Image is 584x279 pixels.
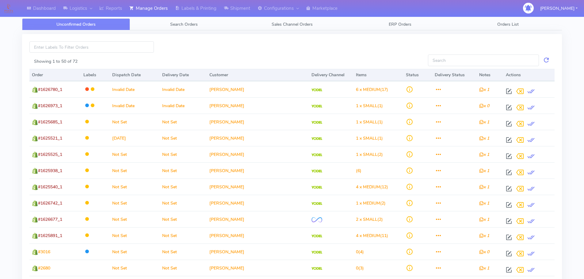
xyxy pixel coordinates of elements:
[479,87,489,92] i: x 1
[356,135,377,141] span: 1 x SMALL
[356,249,358,255] span: 0
[110,179,160,195] td: Not Set
[311,153,322,156] img: Yodel
[207,179,309,195] td: [PERSON_NAME]
[110,130,160,146] td: [DATE]
[160,211,207,227] td: Not Set
[207,162,309,179] td: [PERSON_NAME]
[38,200,62,206] span: #1626742_1
[56,21,96,27] span: Unconfirmed Orders
[356,119,377,125] span: 1 x SMALL
[479,103,489,109] i: x 0
[160,179,207,195] td: Not Set
[356,87,388,92] span: (17)
[110,195,160,211] td: Not Set
[479,184,489,190] i: x 1
[479,265,489,271] i: x 1
[356,200,380,206] span: 1 x MEDIUM
[479,233,489,239] i: x 1
[207,227,309,243] td: [PERSON_NAME]
[311,137,322,140] img: Yodel
[110,260,160,276] td: Not Set
[479,168,489,174] i: x 1
[110,69,160,81] th: Dispatch Date
[356,103,377,109] span: 1 x SMALL
[160,260,207,276] td: Not Set
[38,233,62,239] span: #1625891_1
[160,162,207,179] td: Not Set
[311,251,322,254] img: Yodel
[311,202,322,205] img: Yodel
[356,265,364,271] span: (3)
[311,186,322,189] img: Yodel
[207,97,309,114] td: [PERSON_NAME]
[356,233,388,239] span: (11)
[477,69,503,81] th: Notes
[356,200,386,206] span: (2)
[479,249,489,255] i: x 0
[160,114,207,130] td: Not Set
[479,135,489,141] i: x 1
[38,103,62,109] span: #1626973_1
[38,217,62,222] span: #1626677_1
[38,168,62,174] span: #1625938_1
[311,267,322,270] img: Yodel
[356,152,377,157] span: 1 x SMALL
[479,119,489,125] i: x 1
[29,41,154,53] input: Enter Labels To Filter Orders
[356,265,358,271] span: 0
[356,217,377,222] span: 2 x SMALL
[34,58,78,65] label: Showing 1 to 50 of 72
[207,130,309,146] td: [PERSON_NAME]
[356,135,383,141] span: (1)
[38,87,62,92] span: #1626780_1
[81,69,110,81] th: Labels
[207,69,309,81] th: Customer
[29,69,81,81] th: Order
[38,249,50,255] span: #3016
[160,195,207,211] td: Not Set
[110,146,160,162] td: Not Set
[207,114,309,130] td: [PERSON_NAME]
[207,211,309,227] td: [PERSON_NAME]
[160,243,207,260] td: Not Set
[353,69,403,81] th: Items
[311,235,322,238] img: Yodel
[110,243,160,260] td: Not Set
[110,97,160,114] td: Invalid Date
[311,105,322,108] img: Yodel
[38,152,62,157] span: #1625525_1
[356,184,388,190] span: (12)
[389,21,411,27] span: ERP Orders
[432,69,477,81] th: Delivery Status
[356,184,380,190] span: 4 x MEDIUM
[272,21,313,27] span: Sales Channel Orders
[536,2,582,15] button: [PERSON_NAME]
[110,114,160,130] td: Not Set
[356,249,364,255] span: (4)
[160,97,207,114] td: Invalid Date
[428,55,539,66] input: Search
[356,87,380,92] span: 6 x MEDIUM
[356,152,383,157] span: (2)
[207,195,309,211] td: [PERSON_NAME]
[311,121,322,124] img: Yodel
[311,217,322,222] img: OnFleet
[207,260,309,276] td: [PERSON_NAME]
[479,200,489,206] i: x 1
[479,152,489,157] i: x 1
[160,81,207,97] td: Invalid Date
[22,18,562,30] ul: Tabs
[356,103,383,109] span: (1)
[160,227,207,243] td: Not Set
[403,69,432,81] th: Status
[170,21,198,27] span: Search Orders
[479,217,489,222] i: x 1
[356,119,383,125] span: (1)
[207,146,309,162] td: [PERSON_NAME]
[110,211,160,227] td: Not Set
[38,135,62,141] span: #1625521_1
[356,168,361,174] span: (6)
[503,69,555,81] th: Actions
[110,162,160,179] td: Not Set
